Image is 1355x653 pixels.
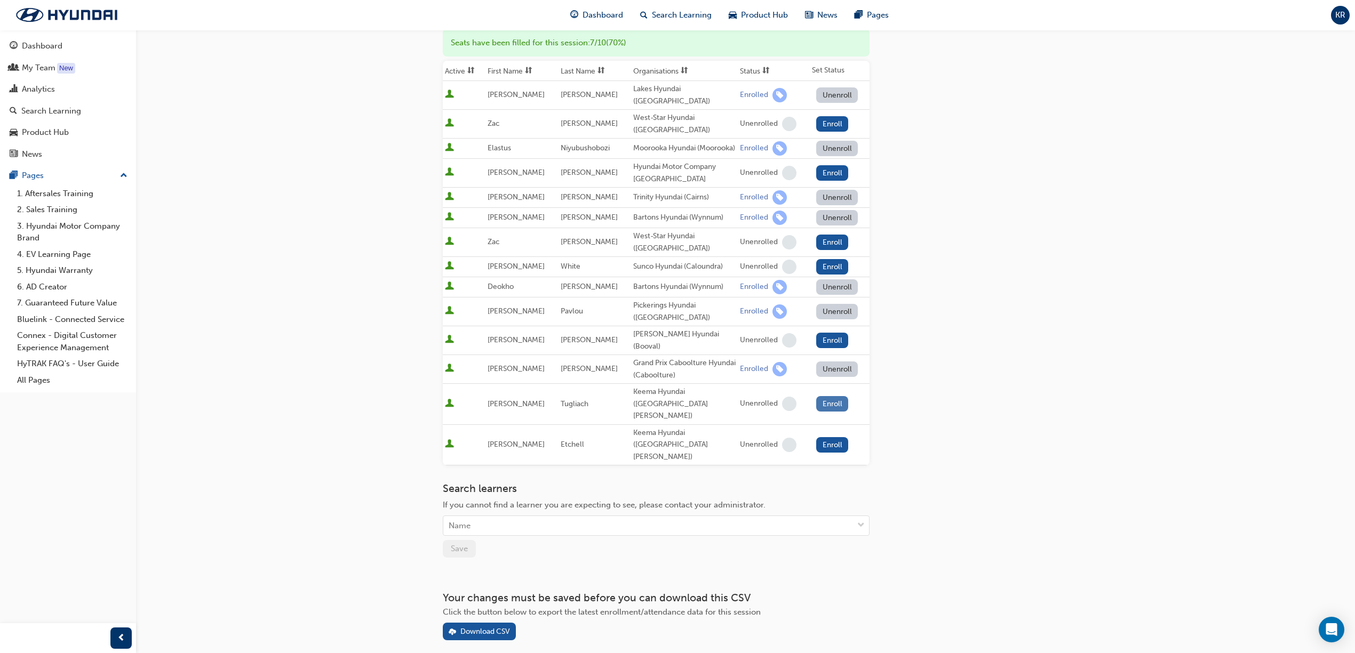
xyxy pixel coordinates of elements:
div: Sunco Hyundai (Caloundra) [633,261,736,273]
button: Unenroll [816,141,858,156]
span: sorting-icon [525,67,532,76]
div: Pickerings Hyundai ([GEOGRAPHIC_DATA]) [633,300,736,324]
div: Open Intercom Messenger [1319,617,1344,642]
button: Enroll [816,235,848,250]
th: Toggle SortBy [443,61,486,81]
div: Lakes Hyundai ([GEOGRAPHIC_DATA]) [633,83,736,107]
button: Unenroll [816,210,858,225]
span: User is active [445,439,454,450]
a: Product Hub [4,123,132,142]
span: pages-icon [855,9,863,22]
span: [PERSON_NAME] [488,90,545,99]
div: Keema Hyundai ([GEOGRAPHIC_DATA][PERSON_NAME]) [633,427,736,463]
a: 5. Hyundai Warranty [13,262,132,279]
span: Pages [867,9,889,21]
span: learningRecordVerb_NONE-icon [782,235,796,249]
span: Zac [488,237,499,246]
span: Click the button below to export the latest enrollment/attendance data for this session [443,607,761,617]
span: KR [1335,9,1345,21]
th: Toggle SortBy [631,61,738,81]
div: Tooltip anchor [57,63,75,74]
a: Bluelink - Connected Service [13,311,132,328]
span: [PERSON_NAME] [488,262,545,271]
div: Moorooka Hyundai (Moorooka) [633,142,736,155]
span: Save [451,544,468,553]
a: Analytics [4,79,132,99]
span: learningRecordVerb_NONE-icon [782,260,796,274]
span: [PERSON_NAME] [488,168,545,177]
span: news-icon [805,9,813,22]
a: 3. Hyundai Motor Company Brand [13,218,132,246]
button: Unenroll [816,361,858,377]
span: learningRecordVerb_ENROLL-icon [772,88,787,102]
span: [PERSON_NAME] [488,440,545,449]
th: Toggle SortBy [738,61,810,81]
button: Enroll [816,116,848,132]
div: Pages [22,170,44,182]
div: Enrolled [740,364,768,374]
div: Unenrolled [740,399,778,409]
span: learningRecordVerb_ENROLL-icon [772,280,787,294]
button: DashboardMy TeamAnalyticsSearch LearningProduct HubNews [4,34,132,166]
button: Unenroll [816,279,858,295]
span: guage-icon [10,42,18,51]
span: up-icon [120,169,127,183]
div: Unenrolled [740,119,778,129]
a: All Pages [13,372,132,389]
a: 2. Sales Training [13,201,132,218]
div: Download CSV [460,627,510,636]
a: Search Learning [4,101,132,121]
a: pages-iconPages [846,4,897,26]
span: [PERSON_NAME] [488,307,545,316]
span: learningRecordVerb_ENROLL-icon [772,190,787,205]
span: download-icon [449,628,456,637]
span: sorting-icon [597,67,605,76]
span: learningRecordVerb_NONE-icon [782,333,796,348]
span: [PERSON_NAME] [488,213,545,222]
span: News [817,9,838,21]
span: White [561,262,580,271]
span: [PERSON_NAME] [488,364,545,373]
span: [PERSON_NAME] [561,192,618,201]
span: Product Hub [741,9,788,21]
a: 4. EV Learning Page [13,246,132,263]
button: Enroll [816,437,848,453]
span: User is active [445,192,454,203]
a: car-iconProduct Hub [720,4,796,26]
button: Save [443,540,476,558]
div: West-Star Hyundai ([GEOGRAPHIC_DATA]) [633,230,736,254]
span: sorting-icon [681,67,688,76]
div: Trinity Hyundai (Cairns) [633,191,736,204]
span: User is active [445,143,454,154]
div: Bartons Hyundai (Wynnum) [633,212,736,224]
div: Dashboard [22,40,62,52]
div: Enrolled [740,213,768,223]
span: [PERSON_NAME] [561,168,618,177]
a: search-iconSearch Learning [632,4,720,26]
span: search-icon [640,9,648,22]
span: search-icon [10,107,17,116]
div: Unenrolled [740,237,778,247]
span: car-icon [729,9,737,22]
a: news-iconNews [796,4,846,26]
span: Search Learning [652,9,712,21]
div: Enrolled [740,143,768,154]
a: 7. Guaranteed Future Value [13,295,132,311]
div: Name [449,520,471,532]
span: guage-icon [570,9,578,22]
a: Trak [5,4,128,26]
button: KR [1331,6,1350,25]
span: [PERSON_NAME] [561,364,618,373]
span: User is active [445,306,454,317]
span: If you cannot find a learner you are expecting to see, please contact your administrator. [443,500,766,510]
span: User is active [445,167,454,178]
th: Set Status [810,61,869,81]
span: [PERSON_NAME] [488,335,545,344]
div: Enrolled [740,90,768,100]
span: Dashboard [583,9,623,21]
span: [PERSON_NAME] [561,237,618,246]
th: Toggle SortBy [485,61,558,81]
button: Enroll [816,396,848,412]
span: car-icon [10,128,18,138]
div: Enrolled [740,192,768,203]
